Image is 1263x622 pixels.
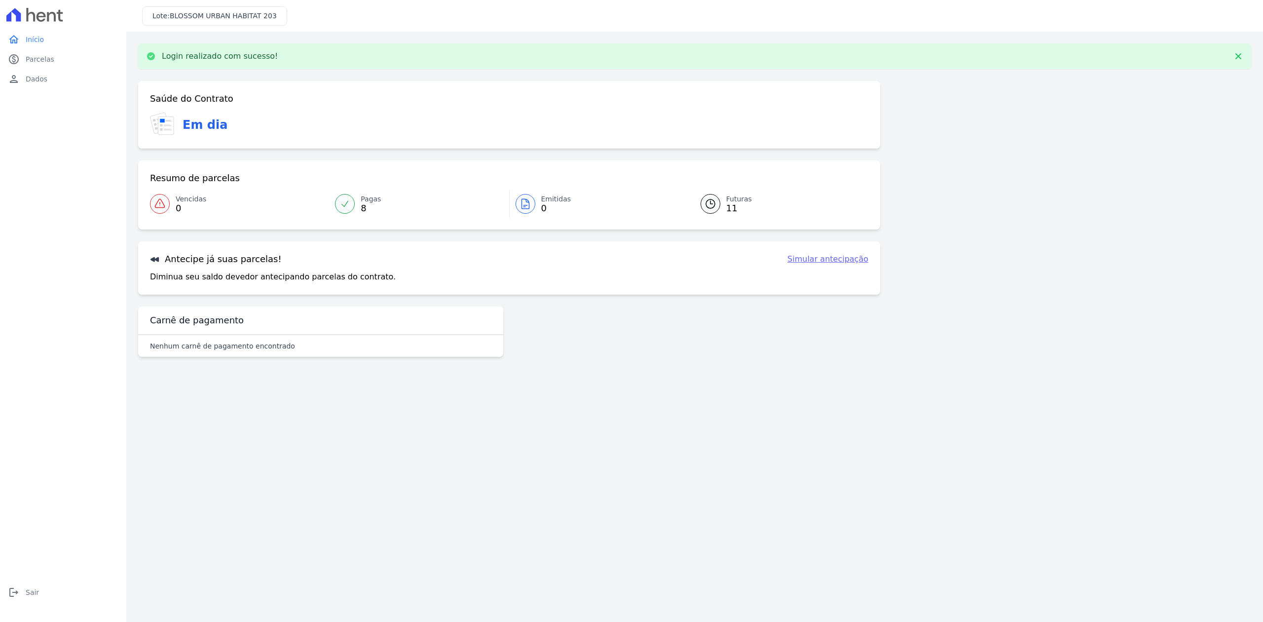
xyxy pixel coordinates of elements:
[329,190,509,218] a: Pagas 8
[361,194,381,204] span: Pagas
[8,586,20,598] i: logout
[787,253,868,265] a: Simular antecipação
[176,204,206,212] span: 0
[162,51,278,61] p: Login realizado com sucesso!
[8,34,20,45] i: home
[152,11,277,21] h3: Lote:
[541,194,571,204] span: Emitidas
[8,73,20,85] i: person
[150,271,396,283] p: Diminua seu saldo devedor antecipando parcelas do contrato.
[361,204,381,212] span: 8
[4,69,122,89] a: personDados
[8,53,20,65] i: paid
[26,54,54,64] span: Parcelas
[176,194,206,204] span: Vencidas
[4,30,122,49] a: homeInício
[150,93,233,105] h3: Saúde do Contrato
[26,587,39,597] span: Sair
[26,35,44,44] span: Início
[26,74,47,84] span: Dados
[4,583,122,602] a: logoutSair
[150,253,282,265] h3: Antecipe já suas parcelas!
[150,314,244,326] h3: Carnê de pagamento
[4,49,122,69] a: paidParcelas
[689,190,868,218] a: Futuras 11
[726,194,752,204] span: Futuras
[183,116,227,134] h3: Em dia
[510,190,689,218] a: Emitidas 0
[150,172,240,184] h3: Resumo de parcelas
[541,204,571,212] span: 0
[150,190,329,218] a: Vencidas 0
[150,341,295,351] p: Nenhum carnê de pagamento encontrado
[726,204,752,212] span: 11
[170,12,277,20] span: BLOSSOM URBAN HABITAT 203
